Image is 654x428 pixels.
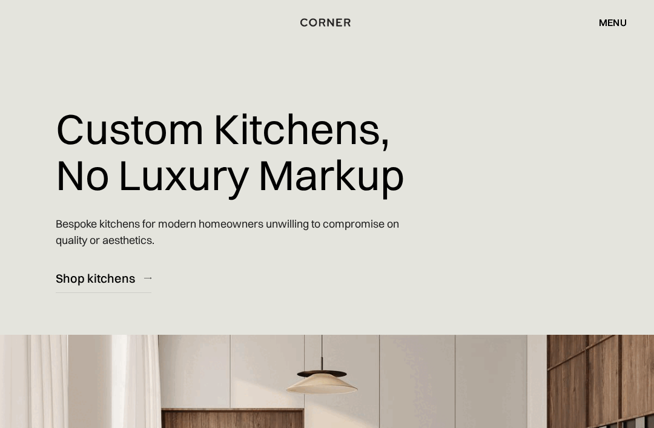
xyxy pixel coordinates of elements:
div: menu [599,18,627,27]
a: home [295,15,359,30]
div: menu [587,12,627,33]
h1: Custom Kitchens, No Luxury Markup [56,97,405,206]
p: Bespoke kitchens for modern homeowners unwilling to compromise on quality or aesthetics. [56,206,431,257]
div: Shop kitchens [56,270,135,286]
a: Shop kitchens [56,263,151,293]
